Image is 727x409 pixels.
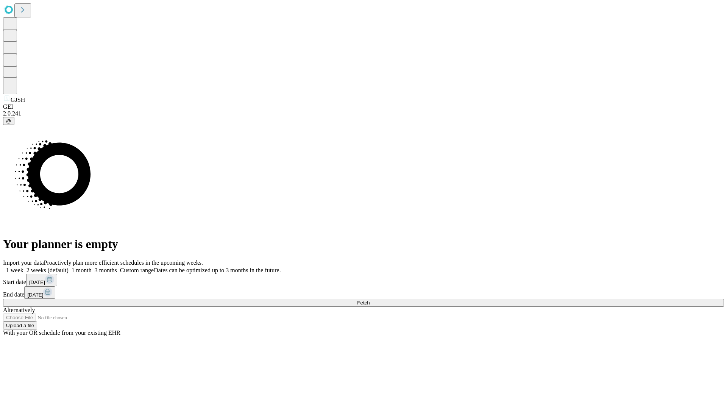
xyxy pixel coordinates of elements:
span: [DATE] [29,279,45,285]
span: Import your data [3,259,44,266]
button: [DATE] [26,274,57,286]
span: Dates can be optimized up to 3 months in the future. [154,267,281,273]
span: Alternatively [3,307,35,313]
span: 1 week [6,267,23,273]
div: 2.0.241 [3,110,724,117]
span: Custom range [120,267,154,273]
button: Upload a file [3,322,37,329]
button: Fetch [3,299,724,307]
span: 1 month [72,267,92,273]
span: Proactively plan more efficient schedules in the upcoming weeks. [44,259,203,266]
span: Fetch [357,300,370,306]
span: With your OR schedule from your existing EHR [3,329,120,336]
div: GEI [3,103,724,110]
div: Start date [3,274,724,286]
span: 2 weeks (default) [27,267,69,273]
button: @ [3,117,14,125]
span: @ [6,118,11,124]
span: 3 months [95,267,117,273]
div: End date [3,286,724,299]
span: [DATE] [27,292,43,298]
span: GJSH [11,97,25,103]
button: [DATE] [24,286,55,299]
h1: Your planner is empty [3,237,724,251]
